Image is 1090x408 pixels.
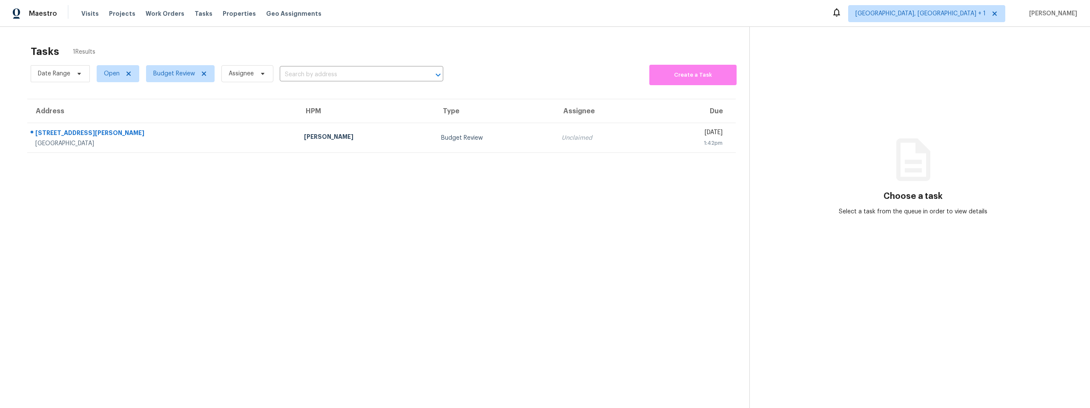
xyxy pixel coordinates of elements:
[304,132,427,143] div: [PERSON_NAME]
[280,68,419,81] input: Search by address
[73,48,95,56] span: 1 Results
[35,139,290,148] div: [GEOGRAPHIC_DATA]
[832,207,995,216] div: Select a task from the queue in order to view details
[651,99,736,123] th: Due
[229,69,254,78] span: Assignee
[27,99,297,123] th: Address
[562,134,645,142] div: Unclaimed
[81,9,99,18] span: Visits
[654,70,732,80] span: Create a Task
[31,47,59,56] h2: Tasks
[658,128,723,139] div: [DATE]
[297,99,434,123] th: HPM
[195,11,212,17] span: Tasks
[38,69,70,78] span: Date Range
[432,69,444,81] button: Open
[109,9,135,18] span: Projects
[35,129,290,139] div: [STREET_ADDRESS][PERSON_NAME]
[104,69,120,78] span: Open
[883,192,943,201] h3: Choose a task
[146,9,184,18] span: Work Orders
[153,69,195,78] span: Budget Review
[1026,9,1077,18] span: [PERSON_NAME]
[649,65,737,85] button: Create a Task
[266,9,321,18] span: Geo Assignments
[855,9,986,18] span: [GEOGRAPHIC_DATA], [GEOGRAPHIC_DATA] + 1
[434,99,555,123] th: Type
[658,139,723,147] div: 1:42pm
[29,9,57,18] span: Maestro
[441,134,548,142] div: Budget Review
[555,99,651,123] th: Assignee
[223,9,256,18] span: Properties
